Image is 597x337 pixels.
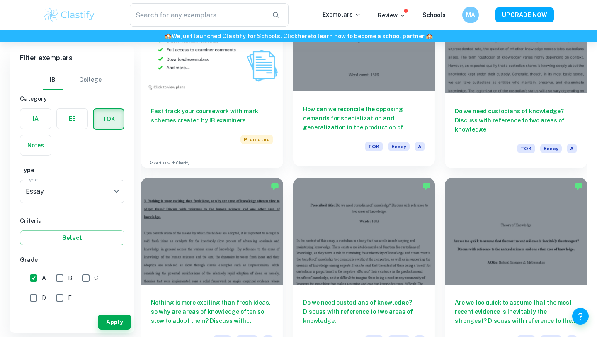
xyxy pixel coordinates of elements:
[540,144,562,153] span: Essay
[26,176,38,183] label: Type
[495,7,554,22] button: UPGRADE NOW
[20,94,124,103] h6: Category
[271,182,279,190] img: Marked
[43,70,102,90] div: Filter type choice
[323,10,361,19] p: Exemplars
[517,144,535,153] span: TOK
[365,142,383,151] span: TOK
[462,7,479,23] button: MA
[43,7,96,23] img: Clastify logo
[20,166,124,175] h6: Type
[2,32,595,41] h6: We just launched Clastify for Schools. Click to learn how to become a school partner.
[240,135,273,144] span: Promoted
[42,274,46,283] span: A
[57,109,87,129] button: EE
[455,107,577,134] h6: Do we need custodians of knowledge? Discuss with reference to two areas of knowledge
[42,293,46,303] span: D
[10,46,134,70] h6: Filter exemplars
[151,298,273,325] h6: Nothing is more exciting than fresh ideas, so why are areas of knowledge often so slow to adopt t...
[422,12,446,18] a: Schools
[303,298,425,325] h6: Do we need custodians of knowledge? Discuss with reference to two areas of knowledge.
[466,10,476,20] h6: MA
[151,107,273,125] h6: Fast track your coursework with mark schemes created by IB examiners. Upgrade now
[94,274,98,283] span: C
[455,298,577,325] h6: Are we too quick to assume that the most recent evidence is inevitably the strongest? Discuss wit...
[68,274,72,283] span: B
[98,315,131,330] button: Apply
[388,142,410,151] span: Essay
[575,182,583,190] img: Marked
[20,109,51,129] button: IA
[415,142,425,151] span: A
[298,33,311,39] a: here
[79,70,102,90] button: College
[20,216,124,225] h6: Criteria
[422,182,431,190] img: Marked
[572,308,589,325] button: Help and Feedback
[149,160,189,166] a: Advertise with Clastify
[20,230,124,245] button: Select
[68,293,72,303] span: E
[426,33,433,39] span: 🏫
[20,135,51,155] button: Notes
[20,180,124,203] div: Essay
[43,70,63,90] button: IB
[378,11,406,20] p: Review
[303,105,425,132] h6: How can we reconcile the opposing demands for specialization and generalization in the production...
[567,144,577,153] span: A
[165,33,172,39] span: 🏫
[20,255,124,264] h6: Grade
[130,3,265,27] input: Search for any exemplars...
[94,109,124,129] button: TOK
